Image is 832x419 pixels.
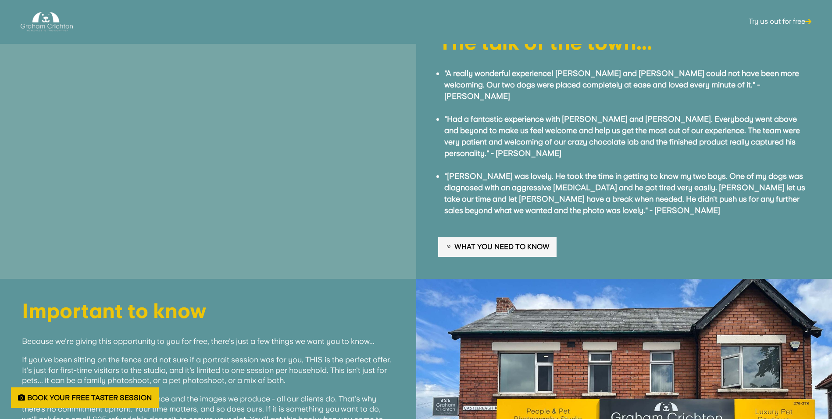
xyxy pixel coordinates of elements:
a: Try us out for free [749,4,811,39]
a: What you need to know [438,237,557,257]
h1: The talk of the town... [438,33,811,57]
span: If you've been sitting on the fence and not sure if a portrait session was for you, THIS is the p... [22,355,391,385]
strong: "Had a fantastic experience with [PERSON_NAME] and [PERSON_NAME]. Everybody went above and beyond... [444,114,800,158]
strong: "A really wonderful experience! [PERSON_NAME] and [PERSON_NAME] could not have been more welcomin... [444,69,799,101]
a: Book Your Free Taster Session [11,387,159,408]
img: Graham Crichton Photography Logo - Graham Crichton - Belfast Family & Pet Photography Studio [21,10,72,34]
span: Because we're giving this opportunity to you for free, there's just a few things we want you to k... [22,336,375,346]
strong: "[PERSON_NAME] was lovely. He took the time in getting to know my two boys. One of my dogs was di... [444,171,805,215]
h1: Important to know [22,301,394,325]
